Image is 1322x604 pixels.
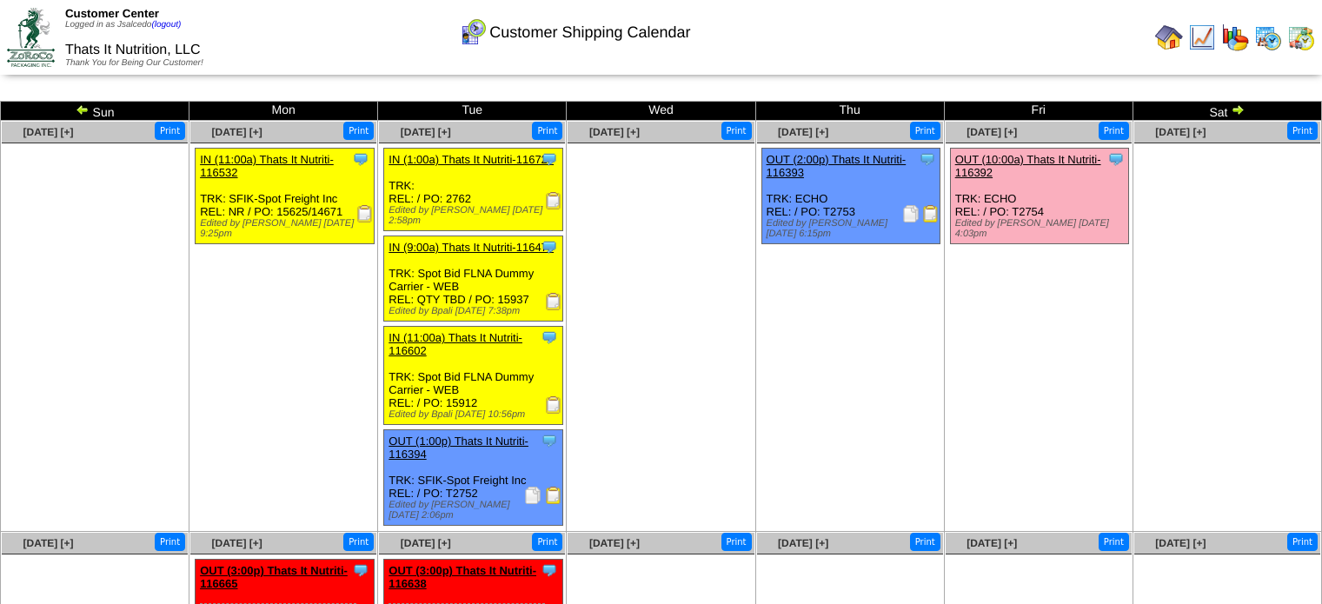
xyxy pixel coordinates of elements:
[356,205,374,222] img: Receiving Document
[1133,102,1321,121] td: Sat
[459,18,487,46] img: calendarcustomer.gif
[7,8,55,66] img: ZoRoCo_Logo(Green%26Foil)%20jpg.webp
[151,20,181,30] a: (logout)
[23,126,73,138] a: [DATE] [+]
[378,102,567,121] td: Tue
[919,150,936,168] img: Tooltip
[76,103,90,116] img: arrowleft.gif
[967,126,1017,138] span: [DATE] [+]
[200,153,334,179] a: IN (11:00a) Thats It Nutriti-116532
[778,537,828,549] a: [DATE] [+]
[65,20,181,30] span: Logged in as Jsalcedo
[196,149,375,244] div: TRK: SFIK-Spot Freight Inc REL: NR / PO: 15625/14671
[200,564,348,590] a: OUT (3:00p) Thats It Nutriti-116665
[532,533,562,551] button: Print
[352,561,369,579] img: Tooltip
[955,218,1129,239] div: Edited by [PERSON_NAME] [DATE] 4:03pm
[389,331,522,357] a: IN (11:00a) Thats It Nutriti-116602
[1231,103,1245,116] img: arrowright.gif
[155,122,185,140] button: Print
[343,533,374,551] button: Print
[944,102,1133,121] td: Fri
[910,122,940,140] button: Print
[922,205,940,222] img: Bill of Lading
[1099,533,1129,551] button: Print
[389,241,554,254] a: IN (9:00a) Thats It Nutriti-116473
[212,126,262,138] a: [DATE] [+]
[389,153,554,166] a: IN (1:00a) Thats It Nutriti-116727
[1099,122,1129,140] button: Print
[384,149,563,231] div: TRK: REL: / PO: 2762
[65,58,203,68] span: Thank You for Being Our Customer!
[352,150,369,168] img: Tooltip
[545,293,562,310] img: Receiving Document
[541,561,558,579] img: Tooltip
[589,537,640,549] a: [DATE] [+]
[545,192,562,209] img: Receiving Document
[389,500,562,521] div: Edited by [PERSON_NAME] [DATE] 2:06pm
[950,149,1129,244] div: TRK: ECHO REL: / PO: T2754
[589,126,640,138] a: [DATE] [+]
[545,487,562,504] img: Bill of Lading
[910,533,940,551] button: Print
[541,329,558,346] img: Tooltip
[541,150,558,168] img: Tooltip
[955,153,1101,179] a: OUT (10:00a) Thats It Nutriti-116392
[778,126,828,138] a: [DATE] [+]
[65,43,201,57] span: Thats It Nutrition, LLC
[343,122,374,140] button: Print
[189,102,378,121] td: Mon
[761,149,940,244] div: TRK: ECHO REL: / PO: T2753
[65,7,159,20] span: Customer Center
[524,487,541,504] img: Packing Slip
[401,126,451,138] a: [DATE] [+]
[967,537,1017,549] a: [DATE] [+]
[532,122,562,140] button: Print
[1,102,189,121] td: Sun
[1287,533,1318,551] button: Print
[489,23,690,42] span: Customer Shipping Calendar
[389,306,562,316] div: Edited by Bpali [DATE] 7:38pm
[1287,23,1315,51] img: calendarinout.gif
[1155,23,1183,51] img: home.gif
[389,564,536,590] a: OUT (3:00p) Thats It Nutriti-116638
[1155,537,1206,549] a: [DATE] [+]
[541,238,558,256] img: Tooltip
[200,218,374,239] div: Edited by [PERSON_NAME] [DATE] 9:25pm
[767,218,940,239] div: Edited by [PERSON_NAME] [DATE] 6:15pm
[384,430,563,526] div: TRK: SFIK-Spot Freight Inc REL: / PO: T2752
[755,102,944,121] td: Thu
[23,537,73,549] a: [DATE] [+]
[1221,23,1249,51] img: graph.gif
[545,396,562,414] img: Receiving Document
[1254,23,1282,51] img: calendarprod.gif
[212,537,262,549] a: [DATE] [+]
[384,236,563,322] div: TRK: Spot Bid FLNA Dummy Carrier - WEB REL: QTY TBD / PO: 15937
[1155,126,1206,138] a: [DATE] [+]
[721,533,752,551] button: Print
[767,153,907,179] a: OUT (2:00p) Thats It Nutriti-116393
[389,435,528,461] a: OUT (1:00p) Thats It Nutriti-116394
[155,533,185,551] button: Print
[401,537,451,549] a: [DATE] [+]
[902,205,920,222] img: Packing Slip
[1287,122,1318,140] button: Print
[384,327,563,425] div: TRK: Spot Bid FLNA Dummy Carrier - WEB REL: / PO: 15912
[1188,23,1216,51] img: line_graph.gif
[389,205,562,226] div: Edited by [PERSON_NAME] [DATE] 2:58pm
[567,102,755,121] td: Wed
[1107,150,1125,168] img: Tooltip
